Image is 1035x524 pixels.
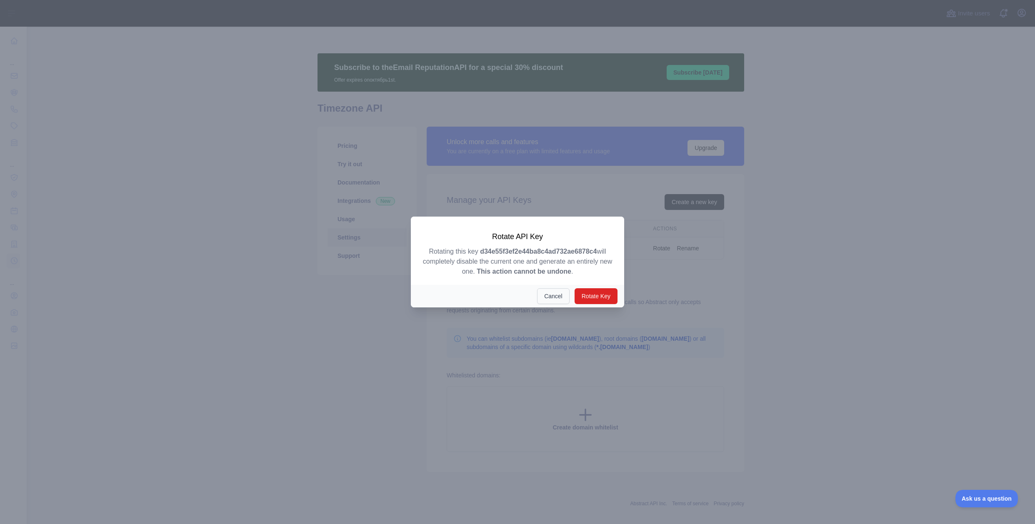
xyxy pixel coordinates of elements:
[955,490,1018,507] iframe: Toggle Customer Support
[477,268,571,275] strong: This action cannot be undone
[480,248,597,255] strong: d34e55f3ef2e44ba8c4ad732ae6878c4
[421,247,614,277] p: Rotating this key will completely disable the current one and generate an entirely new one. .
[537,288,570,304] button: Cancel
[421,232,614,242] h3: Rotate API Key
[575,288,617,304] button: Rotate Key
